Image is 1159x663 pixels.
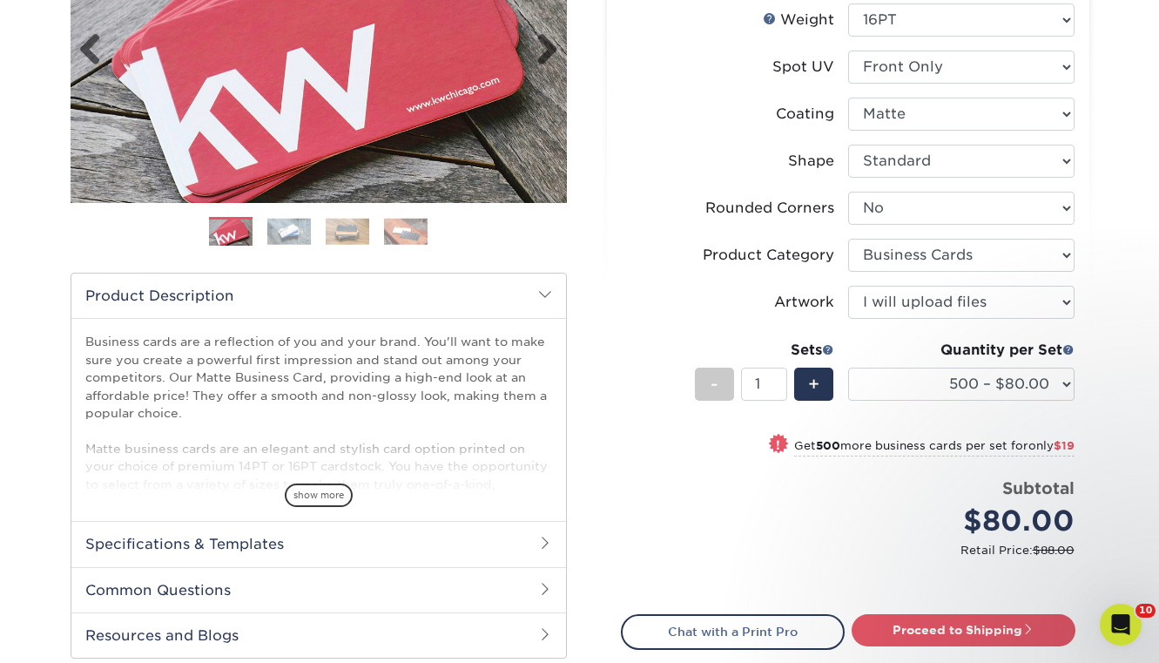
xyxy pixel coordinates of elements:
[788,151,834,172] div: Shape
[794,439,1075,457] small: Get more business cards per set for
[71,521,566,566] h2: Specifications & Templates
[1028,439,1075,452] span: only
[85,333,552,581] p: Business cards are a reflection of you and your brand. You'll want to make sure you create a powe...
[705,198,834,219] div: Rounded Corners
[816,439,840,452] strong: 500
[267,218,311,245] img: Business Cards 02
[848,340,1075,361] div: Quantity per Set
[1135,604,1156,618] span: 10
[1002,478,1075,497] strong: Subtotal
[776,104,834,125] div: Coating
[852,614,1075,646] a: Proceed to Shipping
[209,211,253,254] img: Business Cards 01
[326,218,369,245] img: Business Cards 03
[1033,544,1075,557] span: $88.00
[703,245,834,266] div: Product Category
[808,371,819,397] span: +
[71,274,566,318] h2: Product Description
[711,371,718,397] span: -
[774,292,834,313] div: Artwork
[71,567,566,612] h2: Common Questions
[1100,604,1142,646] iframe: Intercom live chat
[695,340,834,361] div: Sets
[861,500,1075,542] div: $80.00
[772,57,834,78] div: Spot UV
[621,614,845,649] a: Chat with a Print Pro
[763,10,834,30] div: Weight
[1054,439,1075,452] span: $19
[4,610,148,657] iframe: Google Customer Reviews
[635,542,1075,558] small: Retail Price:
[384,218,428,245] img: Business Cards 04
[71,612,566,658] h2: Resources and Blogs
[776,436,780,454] span: !
[285,484,353,507] span: show more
